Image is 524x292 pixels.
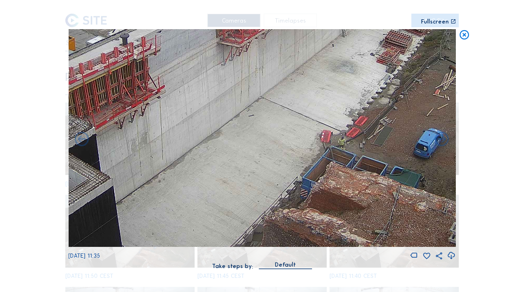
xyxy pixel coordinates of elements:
[212,263,253,269] div: Take steps by:
[73,131,90,148] i: Forward
[68,29,455,247] img: Image
[433,131,450,148] i: Back
[258,260,312,268] div: Default
[275,260,296,269] div: Default
[421,19,449,24] div: Fullscreen
[68,253,100,259] span: [DATE] 11:35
